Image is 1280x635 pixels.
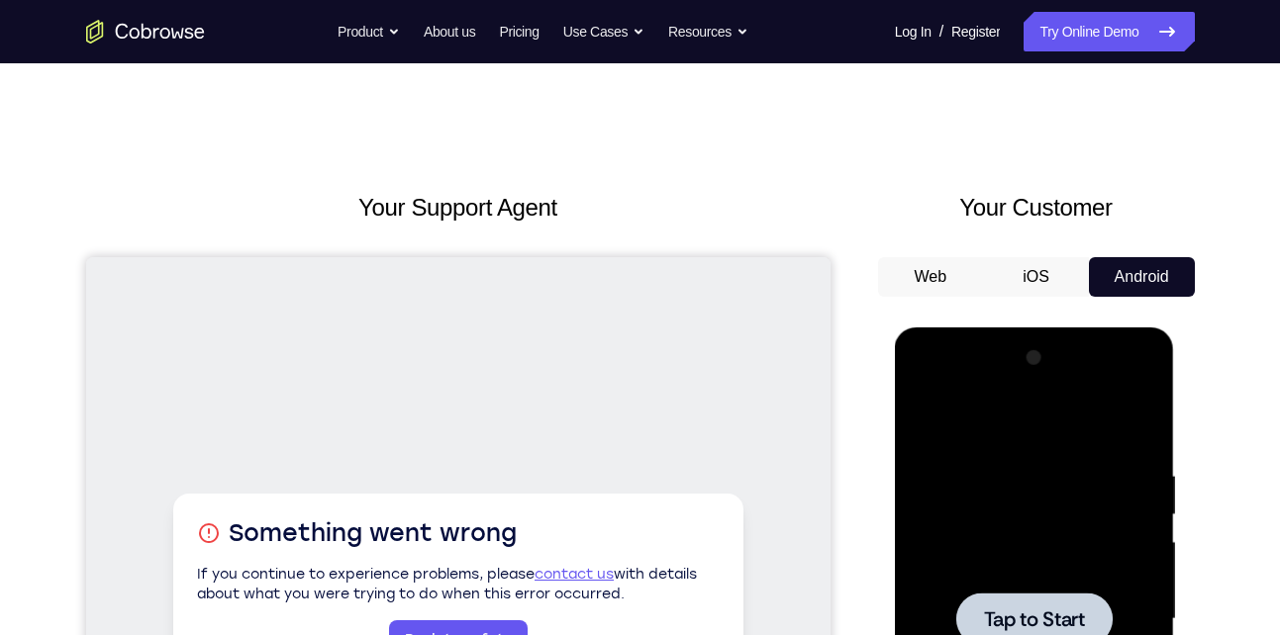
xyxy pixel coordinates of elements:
a: Go to the home page [86,20,205,44]
h2: Your Support Agent [86,190,831,226]
button: Tap to Start [61,265,218,317]
a: About us [424,12,475,51]
a: Try Online Demo [1024,12,1194,51]
h1: Something went wrong [111,260,634,292]
button: Android [1089,257,1195,297]
button: iOS [983,257,1089,297]
a: Pricing [499,12,539,51]
a: Log In [895,12,932,51]
span: / [939,20,943,44]
a: Register [951,12,1000,51]
h2: Your Customer [878,190,1195,226]
button: Product [338,12,400,51]
a: Back to safety [303,363,442,403]
p: If you continue to experience problems, please with details about what you were trying to do when... [111,308,634,347]
button: Resources [668,12,748,51]
span: Tap to Start [89,282,190,302]
a: contact us [448,309,528,325]
button: Use Cases [563,12,644,51]
button: Web [878,257,984,297]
